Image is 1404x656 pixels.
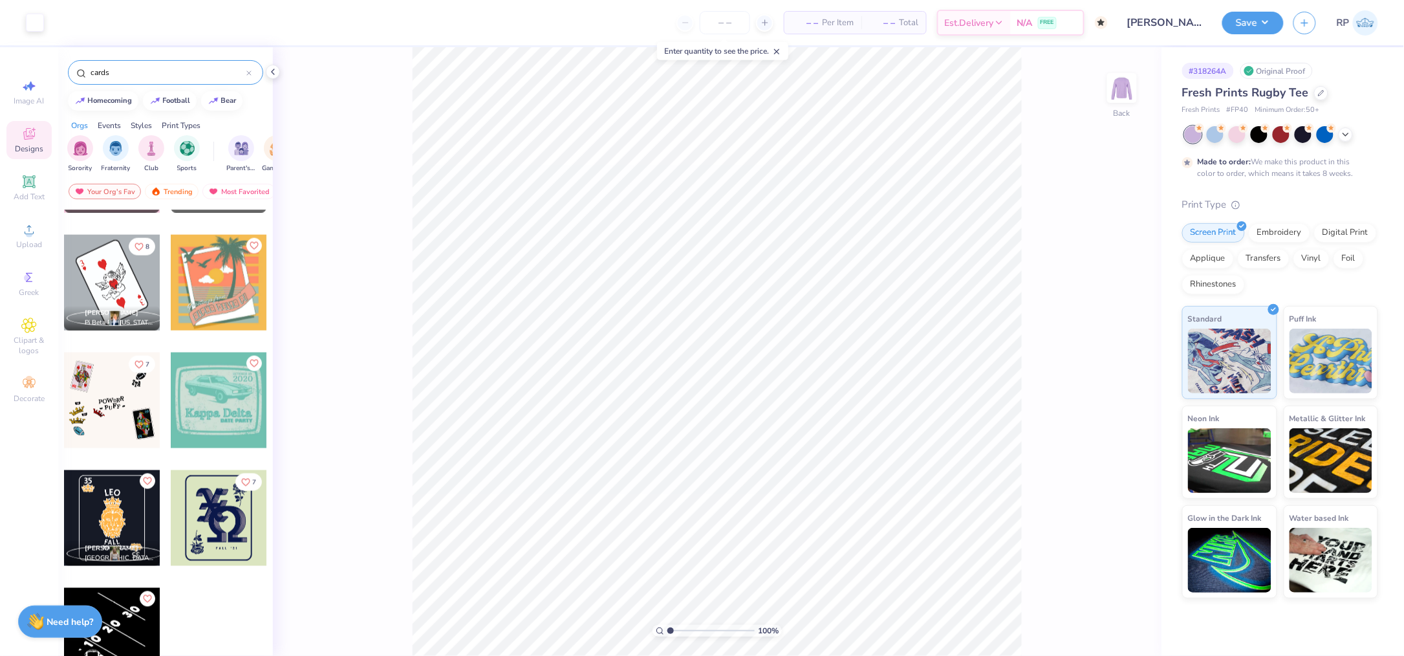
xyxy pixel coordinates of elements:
img: trend_line.gif [75,97,85,105]
span: [PERSON_NAME] [85,309,138,318]
div: filter for Sports [174,135,200,173]
div: filter for Game Day [262,135,292,173]
span: Game Day [262,164,292,173]
span: Puff Ink [1290,312,1317,325]
button: Like [246,238,262,254]
div: filter for Parent's Weekend [226,135,256,173]
img: Club Image [144,141,158,156]
span: Designs [15,144,43,154]
img: Rose Pineda [1353,10,1378,36]
button: Like [246,356,262,371]
span: N/A [1017,16,1033,30]
span: – – [869,16,895,30]
div: Foil [1334,249,1364,268]
span: Fresh Prints [1182,105,1220,116]
img: Puff Ink [1290,329,1373,393]
span: Est. Delivery [945,16,994,30]
img: trend_line.gif [208,97,219,105]
span: Water based Ink [1290,511,1349,525]
span: Glow in the Dark Ink [1188,511,1262,525]
div: Embroidery [1249,223,1310,243]
button: filter button [262,135,292,173]
div: Transfers [1238,249,1290,268]
img: Glow in the Dark Ink [1188,528,1271,593]
span: Neon Ink [1188,411,1220,425]
div: Enter quantity to see the price. [657,42,788,60]
div: Orgs [71,120,88,131]
button: filter button [67,135,93,173]
span: Add Text [14,191,45,202]
div: football [163,97,191,104]
span: Sports [177,164,197,173]
span: 7 [252,479,256,486]
span: – – [792,16,818,30]
img: Water based Ink [1290,528,1373,593]
button: filter button [226,135,256,173]
div: filter for Fraternity [102,135,131,173]
div: Your Org's Fav [69,184,141,199]
img: Metallic & Glitter Ink [1290,428,1373,493]
span: Decorate [14,393,45,404]
button: Like [129,238,155,256]
img: trend_line.gif [150,97,160,105]
span: Fraternity [102,164,131,173]
img: Fraternity Image [109,141,123,156]
img: Neon Ink [1188,428,1271,493]
input: Untitled Design [1118,10,1213,36]
a: RP [1337,10,1378,36]
span: 7 [146,362,149,368]
button: Save [1222,12,1284,34]
span: Total [899,16,918,30]
span: Minimum Order: 50 + [1255,105,1320,116]
span: 8 [146,244,149,250]
span: # FP40 [1227,105,1249,116]
div: Original Proof [1240,63,1313,79]
strong: Need help? [47,616,94,628]
span: Clipart & logos [6,335,52,356]
strong: Made to order: [1198,157,1251,167]
span: Image AI [14,96,45,106]
div: filter for Club [138,135,164,173]
div: Print Type [1182,197,1378,212]
span: Sorority [69,164,92,173]
span: [PERSON_NAME] [85,544,138,553]
button: football [143,91,197,111]
img: most_fav.gif [74,187,85,196]
img: trending.gif [151,187,161,196]
img: Game Day Image [270,141,285,156]
span: Standard [1188,312,1222,325]
div: Most Favorited [202,184,275,199]
span: [GEOGRAPHIC_DATA], [GEOGRAPHIC_DATA] [85,554,155,563]
div: Print Types [162,120,200,131]
span: Club [144,164,158,173]
button: Like [235,474,262,491]
div: Styles [131,120,152,131]
button: filter button [138,135,164,173]
div: We make this product in this color to order, which means it takes 8 weeks. [1198,156,1357,179]
button: bear [201,91,243,111]
div: homecoming [88,97,133,104]
span: FREE [1041,18,1054,27]
button: Like [140,591,155,607]
img: Sorority Image [73,141,88,156]
button: filter button [102,135,131,173]
div: filter for Sorority [67,135,93,173]
span: Fresh Prints Rugby Tee [1182,85,1309,100]
div: Rhinestones [1182,275,1245,294]
img: most_fav.gif [208,187,219,196]
div: # 318264A [1182,63,1234,79]
span: Metallic & Glitter Ink [1290,411,1366,425]
div: Screen Print [1182,223,1245,243]
input: Try "Alpha" [89,66,246,79]
img: Back [1109,75,1135,101]
span: 100 % [758,625,779,637]
img: Sports Image [180,141,195,156]
div: bear [221,97,237,104]
div: Applique [1182,249,1234,268]
span: Per Item [822,16,854,30]
div: Events [98,120,121,131]
img: Parent's Weekend Image [234,141,249,156]
span: Pi Beta Phi, [US_STATE][GEOGRAPHIC_DATA] [85,318,155,328]
button: Like [129,356,155,373]
span: Upload [16,239,42,250]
